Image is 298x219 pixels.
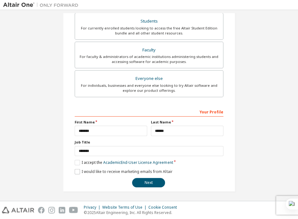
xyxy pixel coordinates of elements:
a: Academic End-User License Agreement [103,160,173,165]
div: For individuals, businesses and everyone else looking to try Altair software and explore our prod... [79,83,219,93]
img: Altair One [3,2,82,8]
img: youtube.svg [69,207,78,213]
div: Your Profile [75,107,223,117]
div: Everyone else [79,74,219,83]
div: Cookie Consent [148,205,181,210]
img: altair_logo.svg [2,207,34,213]
div: Privacy [84,205,102,210]
p: © 2025 Altair Engineering, Inc. All Rights Reserved. [84,210,181,215]
label: Last Name [151,120,223,125]
img: instagram.svg [48,207,55,213]
label: I would like to receive marketing emails from Altair [75,169,172,174]
label: I accept the [75,160,173,165]
div: Website Terms of Use [102,205,148,210]
label: First Name [75,120,147,125]
div: For currently enrolled students looking to access the free Altair Student Edition bundle and all ... [79,26,219,36]
img: facebook.svg [38,207,45,213]
div: For faculty & administrators of academic institutions administering students and accessing softwa... [79,54,219,64]
label: Job Title [75,140,223,145]
div: Students [79,17,219,26]
img: linkedin.svg [59,207,65,213]
button: Next [132,178,165,187]
div: Faculty [79,46,219,55]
